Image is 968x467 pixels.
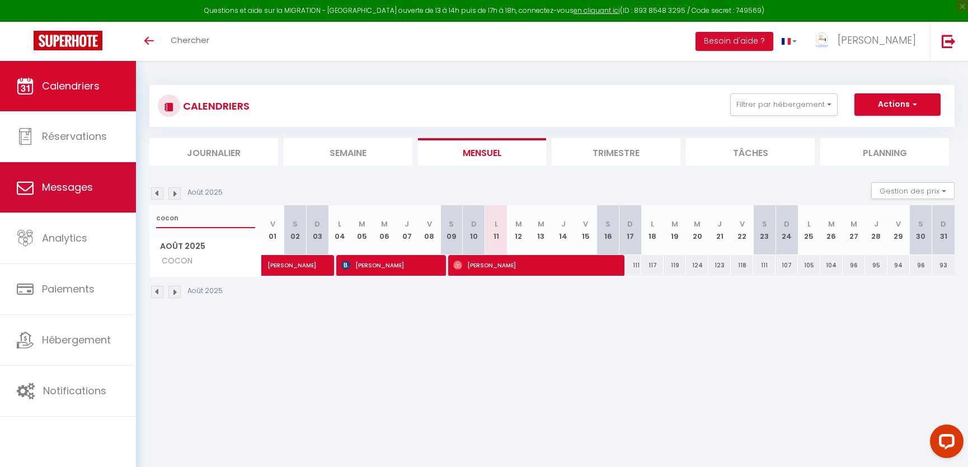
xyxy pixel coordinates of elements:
li: Mensuel [418,138,547,166]
abbr: D [627,219,633,229]
th: 03 [306,205,328,255]
th: 16 [597,205,619,255]
div: 96 [910,255,932,276]
abbr: D [941,219,946,229]
th: 09 [440,205,463,255]
a: ... [PERSON_NAME] [805,22,930,61]
th: 13 [530,205,552,255]
th: 19 [664,205,686,255]
iframe: LiveChat chat widget [921,420,968,467]
span: Hébergement [42,333,111,347]
th: 05 [351,205,373,255]
div: 118 [731,255,753,276]
li: Journalier [149,138,278,166]
div: 117 [641,255,664,276]
div: 111 [753,255,776,276]
span: Paiements [42,282,95,296]
th: 26 [820,205,843,255]
input: Rechercher un logement... [156,208,255,228]
a: [PERSON_NAME] [262,255,284,276]
span: Analytics [42,231,87,245]
th: 01 [262,205,284,255]
div: 104 [820,255,843,276]
th: 04 [328,205,351,255]
th: 30 [910,205,932,255]
abbr: L [807,219,811,229]
button: Actions [854,93,941,116]
span: [PERSON_NAME] [341,254,438,276]
button: Besoin d'aide ? [696,32,773,51]
div: 107 [776,255,798,276]
span: Notifications [43,384,106,398]
th: 27 [843,205,865,255]
abbr: M [850,219,857,229]
th: 14 [552,205,575,255]
abbr: M [359,219,365,229]
abbr: L [495,219,498,229]
th: 24 [776,205,798,255]
abbr: S [449,219,454,229]
abbr: M [828,219,835,229]
img: Super Booking [34,31,102,50]
span: COCON [152,255,195,267]
div: 95 [865,255,887,276]
abbr: D [471,219,477,229]
abbr: M [515,219,522,229]
abbr: J [405,219,409,229]
abbr: J [717,219,722,229]
th: 17 [619,205,642,255]
th: 31 [932,205,955,255]
th: 20 [686,205,708,255]
li: Tâches [686,138,815,166]
abbr: V [583,219,588,229]
span: Août 2025 [150,238,261,254]
span: [PERSON_NAME] [267,249,345,270]
span: Réservations [42,129,107,143]
abbr: M [381,219,388,229]
th: 06 [373,205,396,255]
abbr: V [270,219,275,229]
span: Messages [42,180,93,194]
abbr: S [605,219,610,229]
abbr: D [784,219,790,229]
li: Semaine [284,138,412,166]
th: 02 [284,205,306,255]
button: Filtrer par hébergement [730,93,838,116]
abbr: V [427,219,432,229]
span: Calendriers [42,79,100,93]
li: Planning [820,138,949,166]
th: 12 [508,205,530,255]
span: [PERSON_NAME] [453,254,617,276]
abbr: M [694,219,701,229]
th: 10 [463,205,485,255]
abbr: S [918,219,923,229]
th: 22 [731,205,753,255]
abbr: V [896,219,901,229]
abbr: J [874,219,878,229]
div: 111 [619,255,642,276]
a: Chercher [162,22,218,61]
abbr: M [538,219,544,229]
a: en cliquant ici [574,6,620,15]
th: 23 [753,205,776,255]
span: [PERSON_NAME] [838,33,916,47]
div: 93 [932,255,955,276]
abbr: J [561,219,566,229]
abbr: D [314,219,320,229]
span: Chercher [171,34,209,46]
th: 28 [865,205,887,255]
p: Août 2025 [187,286,223,296]
div: 123 [708,255,731,276]
p: Août 2025 [187,187,223,198]
th: 18 [641,205,664,255]
button: Gestion des prix [871,182,955,199]
th: 07 [396,205,418,255]
abbr: V [740,219,745,229]
abbr: S [762,219,767,229]
img: ... [814,32,830,49]
img: logout [942,34,956,48]
div: 96 [843,255,865,276]
th: 29 [887,205,910,255]
div: 105 [798,255,820,276]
